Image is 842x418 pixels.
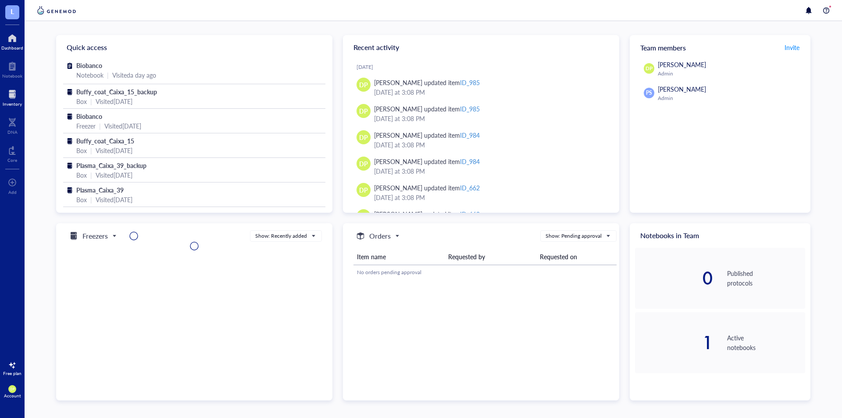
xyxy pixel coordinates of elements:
div: Published protocols [727,268,805,288]
div: [PERSON_NAME] updated item [374,183,480,193]
div: | [90,195,92,204]
div: Active notebooks [727,333,805,352]
div: [PERSON_NAME] updated item [374,78,480,87]
a: DP[PERSON_NAME] updated itemID_985[DATE] at 3:08 PM [350,100,612,127]
div: [PERSON_NAME] updated item [374,157,480,166]
div: No orders pending approval [357,268,613,276]
div: Visited [DATE] [96,96,132,106]
div: Show: Recently added [255,232,307,240]
a: Dashboard [1,31,23,50]
div: Inventory [3,101,22,107]
th: Requested by [445,249,536,265]
div: ID_984 [460,131,480,139]
div: | [90,170,92,180]
div: Box [76,195,87,204]
span: DP [359,132,368,142]
div: Box [76,170,87,180]
div: ID_985 [460,78,480,87]
div: Admin [658,95,802,102]
div: Freezer [76,121,96,131]
div: [DATE] at 3:08 PM [374,140,605,150]
div: ID_984 [460,157,480,166]
span: DP [359,106,368,116]
span: [PERSON_NAME] [658,85,706,93]
div: Dashboard [1,45,23,50]
span: [PERSON_NAME] [658,60,706,69]
div: [DATE] at 3:08 PM [374,166,605,176]
div: ID_985 [460,104,480,113]
span: DP [646,65,652,72]
div: Box [76,96,87,106]
div: Box [76,146,87,155]
a: DP[PERSON_NAME] updated itemID_662[DATE] at 3:08 PM [350,179,612,206]
h5: Freezers [82,231,108,241]
div: | [107,70,109,80]
a: DNA [7,115,18,135]
a: DP[PERSON_NAME] updated itemID_985[DATE] at 3:08 PM [350,74,612,100]
div: Show: Pending approval [546,232,602,240]
div: [DATE] at 3:08 PM [374,114,605,123]
span: DP [359,185,368,195]
div: Account [4,393,21,398]
span: DP [359,159,368,168]
a: DP[PERSON_NAME] updated itemID_984[DATE] at 3:08 PM [350,127,612,153]
div: Notebook [2,73,22,79]
span: Buffy_coat_Caixa_15 [76,136,134,145]
img: genemod-logo [35,5,78,16]
div: DNA [7,129,18,135]
div: Visited a day ago [112,70,156,80]
div: [DATE] at 3:08 PM [374,193,605,202]
th: Item name [353,249,445,265]
div: Admin [658,70,802,77]
div: Visited [DATE] [104,121,141,131]
h5: Orders [369,231,391,241]
a: Notebook [2,59,22,79]
div: [DATE] [357,64,612,71]
span: DP [10,387,14,391]
div: 1 [635,334,713,351]
button: Invite [784,40,800,54]
div: | [90,146,92,155]
div: Core [7,157,17,163]
div: [PERSON_NAME] updated item [374,104,480,114]
span: Invite [785,43,799,52]
span: PS [646,89,652,97]
div: Visited [DATE] [96,146,132,155]
div: Recent activity [343,35,619,60]
div: Quick access [56,35,332,60]
div: Visited [DATE] [96,195,132,204]
a: Inventory [3,87,22,107]
div: Visited [DATE] [96,170,132,180]
span: Biobanco [76,112,102,121]
div: 0 [635,269,713,287]
a: Core [7,143,17,163]
span: L [11,6,14,17]
div: [DATE] at 3:08 PM [374,87,605,97]
span: Plasma_Caixa_39 [76,186,124,194]
span: Biobanco [76,61,102,70]
div: | [99,121,101,131]
div: ID_662 [460,183,480,192]
div: Team members [630,35,810,60]
th: Requested on [536,249,617,265]
div: [PERSON_NAME] updated item [374,130,480,140]
div: | [90,96,92,106]
a: DP[PERSON_NAME] updated itemID_984[DATE] at 3:08 PM [350,153,612,179]
div: Free plan [3,371,21,376]
div: Add [8,189,17,195]
div: Notebook [76,70,103,80]
span: Plasma_Caixa_39_backup [76,161,146,170]
span: DP [359,80,368,89]
span: Buffy_coat_Caixa_15_backup [76,87,157,96]
div: Notebooks in Team [630,223,810,248]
